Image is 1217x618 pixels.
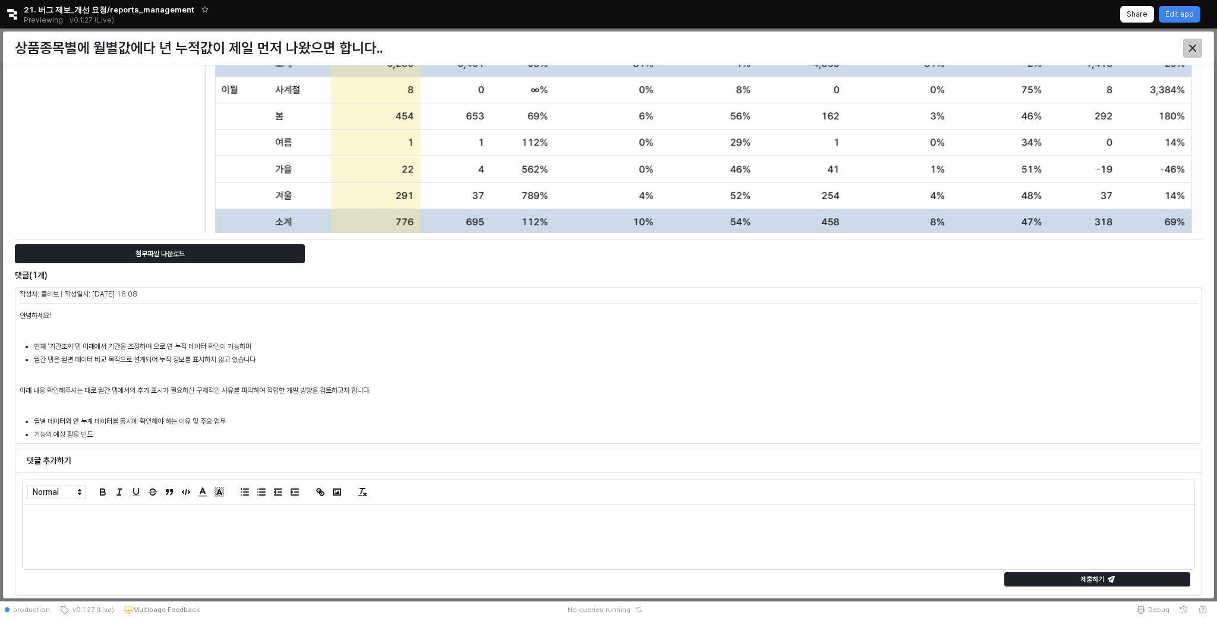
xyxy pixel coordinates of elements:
[15,270,803,280] h6: 댓글(1개)
[1080,575,1104,584] p: 제출하기
[1193,601,1212,618] button: Help
[24,12,121,29] div: Previewing v0.1.27 (Live)
[119,601,204,618] button: Multipage Feedback
[1131,601,1174,618] button: Debug
[1148,605,1169,614] span: Debug
[34,416,1197,427] li: 월별 데이터와 연 누계 데이터를 동시에 확인해야 하는 이유 및 주요 업무
[1183,39,1202,58] button: Close
[15,244,305,263] button: 첨부파일 다운로드
[69,605,114,614] span: v0.1.27 (Live)
[1120,6,1154,23] button: Share app
[70,15,114,25] p: v0.1.27 (Live)
[13,605,50,614] span: production
[63,12,121,29] button: Releases and History
[567,605,630,614] span: No queries running
[1159,6,1200,23] button: Edit app
[34,354,1197,365] li: 월간 탭은 월별 데이터 비교 목적으로 설계되어 누적 정보를 표시하지 않고 있습니다
[55,601,119,618] button: v0.1.27 (Live)
[24,14,63,26] span: Previewing
[34,341,1197,352] li: 현재 '기간조회'탭 아래에서 기간을 조정하여 으로 연 누적 데이터 확인이 가능하며
[20,385,1197,396] p: 아래 내용 확인해주시는 대로 월간 탭에서의 추가 표시가 필요하신 구체적인 사유를 파악하여 적합한 개발 방향을 검토하고자 합니다.
[633,606,645,613] button: Reset app state
[15,40,903,56] h3: 상품종목별에 월별값에다 년 누적값이 제일 먼저 나왔으면 합니다..
[1127,10,1147,19] p: Share
[1165,10,1194,19] p: Edit app
[34,429,1197,440] li: 기능의 예상 활용 빈도
[1174,601,1193,618] button: History
[199,4,211,15] button: Add app to favorites
[1004,572,1190,587] button: 제출하기
[133,605,200,614] p: Multipage Feedback
[24,4,194,15] span: 21. 버그 제보_개선 요청/reports_management
[27,455,1190,466] h6: 댓글 추가하기
[20,289,901,299] p: 작성자: 클리브 | 작성일시: [DATE] 16:08
[135,249,185,258] p: 첨부파일 다운로드
[20,310,1197,321] p: 안녕하세요!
